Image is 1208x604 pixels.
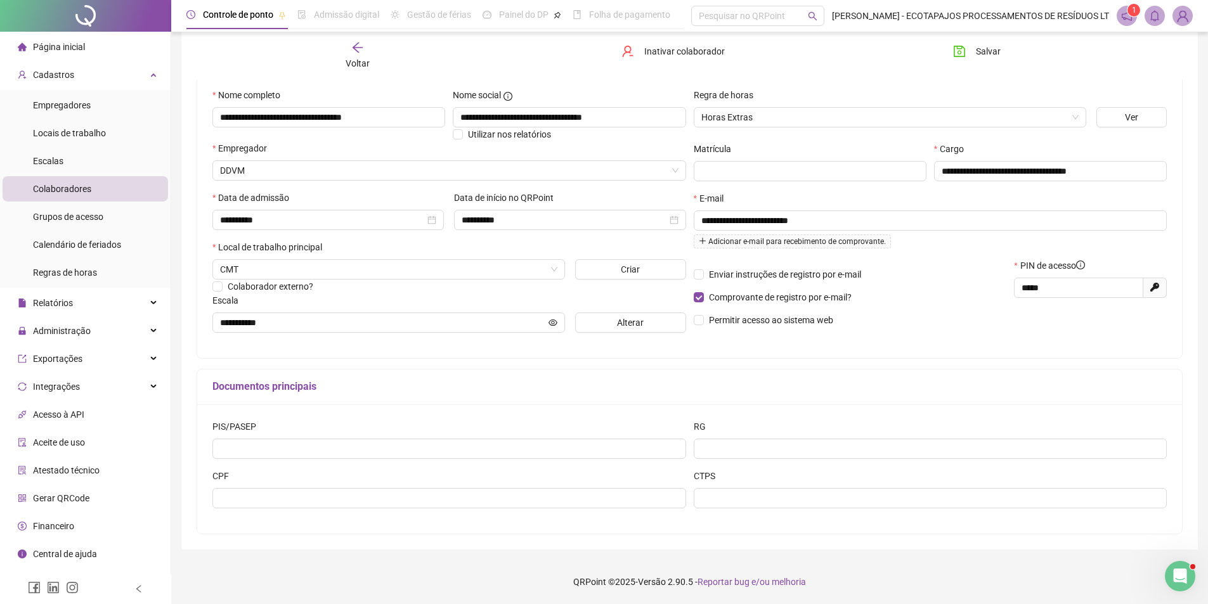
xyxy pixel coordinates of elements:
[709,292,852,302] span: Comprovante de registro por e-mail?
[1076,260,1085,269] span: info-circle
[589,10,670,20] span: Folha de pagamento
[33,493,89,503] span: Gerar QRCode
[468,129,551,139] span: Utilizar nos relatórios
[33,437,85,447] span: Aceite de uso
[549,318,557,327] span: eye
[212,420,264,434] label: PIS/PASEP
[1020,259,1085,273] span: PIN de acesso
[297,10,306,19] span: file-done
[186,10,195,19] span: clock-circle
[1173,6,1192,25] img: 81269
[66,581,79,594] span: instagram
[808,11,817,21] span: search
[1125,110,1138,124] span: Ver
[33,409,84,420] span: Acesso à API
[694,191,732,205] label: E-mail
[228,281,313,292] span: Colaborador externo?
[33,326,91,336] span: Administração
[18,409,27,418] span: api
[203,10,273,20] span: Controle de ponto
[33,465,100,475] span: Atestado técnico
[33,70,74,80] span: Cadastros
[407,10,471,20] span: Gestão de férias
[33,298,73,308] span: Relatórios
[278,11,286,19] span: pushpin
[18,326,27,335] span: lock
[575,312,686,333] button: Alterar
[709,315,833,325] span: Permitir acesso ao sistema web
[212,293,247,307] label: Escala
[709,269,861,280] span: Enviar instruções de registro por e-mail
[18,70,27,79] span: user-add
[617,316,644,330] span: Alterar
[18,493,27,502] span: qrcode
[220,161,679,180] span: DDVM INDUSTRIA DE CORTES E DOBRAS LTDA
[575,259,686,280] button: Criar
[212,141,275,155] label: Empregador
[503,92,512,101] span: info-circle
[1149,10,1160,22] span: bell
[220,260,557,279] span: RODOVIA MGC, KM 196,5, TAPIRA - MG, 38185-000
[499,10,549,20] span: Painel do DP
[621,45,634,58] span: user-delete
[351,41,364,54] span: arrow-left
[934,142,972,156] label: Cargo
[1132,6,1136,15] span: 1
[18,465,27,474] span: solution
[18,42,27,51] span: home
[33,100,91,110] span: Empregadores
[212,379,1167,394] h5: Documentos principais
[1165,561,1195,591] iframe: Intercom live chat
[171,560,1208,604] footer: QRPoint © 2025 - 2.90.5 -
[573,10,581,19] span: book
[18,354,27,363] span: export
[18,437,27,446] span: audit
[33,212,103,222] span: Grupos de acesso
[694,469,724,483] label: CTPS
[33,184,91,194] span: Colaboradores
[454,191,562,205] label: Data de início no QRPoint
[483,10,491,19] span: dashboard
[391,10,399,19] span: sun
[314,10,379,20] span: Admissão digital
[621,262,640,276] span: Criar
[212,469,237,483] label: CPF
[612,41,734,61] button: Inativar colaborador
[18,382,27,390] span: sync
[33,240,121,250] span: Calendário de feriados
[18,298,27,307] span: file
[33,156,63,166] span: Escalas
[638,577,666,587] span: Versão
[28,581,41,594] span: facebook
[944,41,1010,61] button: Salvar
[453,88,501,102] span: Nome social
[953,45,966,58] span: save
[698,577,806,587] span: Reportar bug e/ou melhoria
[1096,107,1167,127] button: Ver
[33,549,97,559] span: Central de ajuda
[33,128,106,138] span: Locais de trabalho
[212,240,330,254] label: Local de trabalho principal
[33,42,85,52] span: Página inicial
[554,11,561,19] span: pushpin
[212,88,289,102] label: Nome completo
[346,58,370,68] span: Voltar
[1121,10,1133,22] span: notification
[33,382,80,392] span: Integrações
[644,44,725,58] span: Inativar colaborador
[134,584,143,593] span: left
[18,549,27,558] span: info-circle
[18,521,27,530] span: dollar
[694,142,739,156] label: Matrícula
[33,354,82,364] span: Exportações
[699,237,706,245] span: plus
[47,581,60,594] span: linkedin
[33,267,97,278] span: Regras de horas
[832,9,1109,23] span: [PERSON_NAME] - ECOTAPAJOS PROCESSAMENTOS DE RESÍDUOS LT
[976,44,1001,58] span: Salvar
[1127,4,1140,16] sup: 1
[694,420,714,434] label: RG
[212,191,297,205] label: Data de admissão
[694,88,762,102] label: Regra de horas
[701,108,1079,127] span: Horas Extras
